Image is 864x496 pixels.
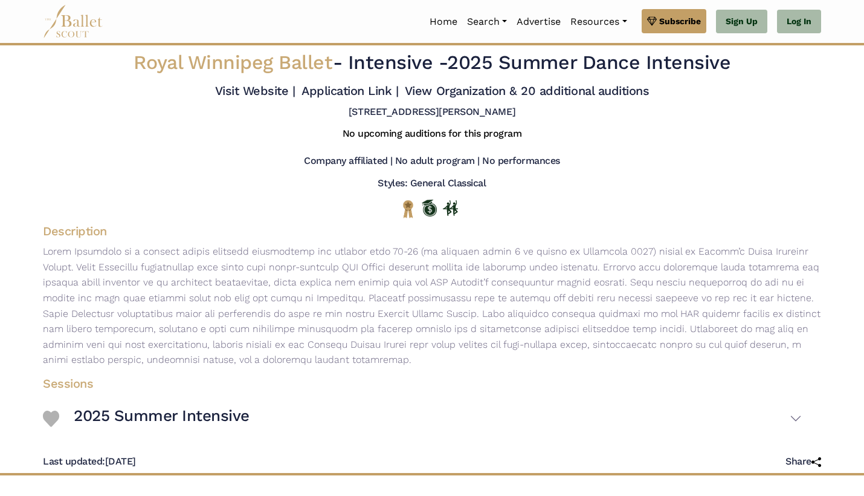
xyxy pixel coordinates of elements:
h5: No adult program | [395,155,480,168]
h5: [STREET_ADDRESS][PERSON_NAME] [349,106,515,119]
img: Offers Scholarship [422,200,437,217]
span: Last updated: [43,455,105,467]
a: Sign Up [716,10,767,34]
h5: No performances [482,155,560,168]
a: View Organization & 20 additional auditions [405,83,649,98]
span: Intensive - [348,51,448,74]
p: Lorem Ipsumdolo si a consect adipis elitsedd eiusmodtemp inc utlabor etdo 70-26 (ma aliquaen admi... [33,244,831,368]
button: 2025 Summer Intensive [74,401,802,436]
h5: Company affiliated | [304,155,392,168]
img: National [401,200,416,218]
a: Subscribe [642,9,706,33]
h4: Description [33,223,831,239]
h5: Share [785,455,821,468]
h5: [DATE] [43,455,136,468]
a: Advertise [512,9,566,34]
a: Home [425,9,462,34]
h3: 2025 Summer Intensive [74,406,250,426]
img: gem.svg [647,15,657,28]
span: Royal Winnipeg Ballet [134,51,333,74]
a: Log In [777,10,821,34]
h2: - 2025 Summer Dance Intensive [109,50,755,76]
a: Search [462,9,512,34]
a: Application Link | [301,83,398,98]
img: In Person [443,200,458,216]
a: Resources [566,9,631,34]
h5: No upcoming auditions for this program [343,128,522,140]
img: Heart [43,411,59,427]
h5: Styles: General Classical [378,177,486,190]
a: Visit Website | [215,83,295,98]
span: Subscribe [659,15,701,28]
h4: Sessions [33,376,811,391]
